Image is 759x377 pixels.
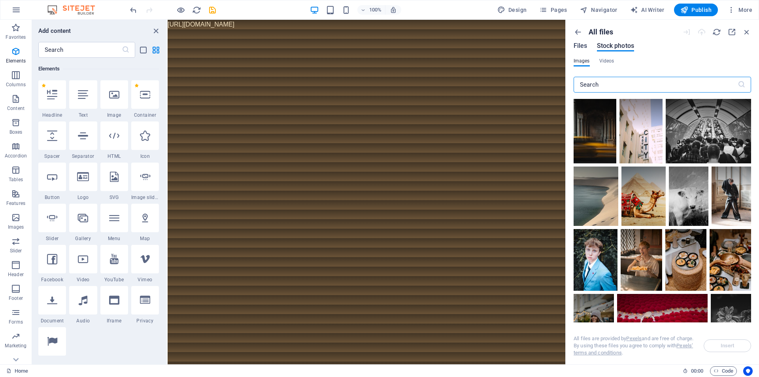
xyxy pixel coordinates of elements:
div: Image [100,80,128,118]
span: Audio [69,318,97,324]
p: Content [7,105,25,112]
span: Map [131,235,159,242]
span: Slider [38,235,66,242]
div: Vimeo [131,245,159,283]
button: save [208,5,217,15]
button: AI Writer [627,4,668,16]
span: Pages [539,6,567,14]
p: Accordion [5,153,27,159]
span: Videos [599,56,614,66]
span: Facebook [38,277,66,283]
i: Close [742,28,751,36]
button: list-view [138,45,148,55]
span: Vimeo [131,277,159,283]
p: Tables [9,176,23,183]
div: Slider [38,204,66,242]
p: Features [6,200,25,206]
button: undo [128,5,138,15]
span: Logo [69,194,97,201]
div: Headline [38,80,66,118]
p: Slider [10,248,22,254]
p: All files [589,28,613,36]
span: Navigator [580,6,617,14]
span: Spacer [38,153,66,159]
p: Elements [6,58,26,64]
p: Footer [9,295,23,301]
button: grid-view [151,45,160,55]
span: Image slider [131,194,159,201]
span: Document [38,318,66,324]
div: Facebook [38,245,66,283]
p: Columns [6,81,26,88]
p: Favorites [6,34,26,40]
h6: Session time [683,366,704,376]
span: Menu [100,235,128,242]
div: YouTube [100,245,128,283]
button: reload [192,5,201,15]
button: close panel [151,26,160,36]
i: Undo: Insert preset assets (Ctrl+Z) [129,6,138,15]
div: Logo [69,163,97,201]
h6: Elements [38,64,159,74]
span: Select a file first [704,339,751,352]
div: Map [131,204,159,242]
i: Maximize [727,28,736,36]
div: All files are provided by and are free of charge. By using these files you agree to comply with . [574,335,694,356]
i: Show all folders [574,28,582,36]
div: Video [69,245,97,283]
button: Usercentrics [743,366,753,376]
button: 100% [357,5,385,15]
input: Search [574,77,738,93]
button: More [724,4,755,16]
div: SVG [100,163,128,201]
div: Button [38,163,66,201]
p: Forms [9,319,23,325]
span: Text [69,112,97,118]
div: HTML [100,121,128,159]
div: Gallery [69,204,97,242]
div: Icon [131,121,159,159]
button: Navigator [577,4,621,16]
div: Design (Ctrl+Alt+Y) [494,4,530,16]
button: Code [710,366,737,376]
span: Remove from favorites [42,83,46,88]
h6: Add content [38,26,71,36]
span: Headline [38,112,66,118]
div: Spacer [38,121,66,159]
span: : [697,368,698,374]
p: Boxes [9,129,23,135]
span: AI Writer [630,6,665,14]
span: Image [100,112,128,118]
h6: 100% [369,5,382,15]
div: Document [38,286,66,324]
button: Publish [674,4,718,16]
p: Marketing [5,343,26,349]
span: SVG [100,194,128,201]
button: Design [494,4,530,16]
input: Search [38,42,122,58]
span: Stock photos [597,41,634,51]
div: Separator [69,121,97,159]
span: Button [38,194,66,201]
span: YouTube [100,277,128,283]
span: Design [497,6,527,14]
span: 00 00 [691,366,703,376]
div: Text [69,80,97,118]
div: Audio [69,286,97,324]
span: More [727,6,752,14]
p: Images [8,224,24,230]
span: Iframe [100,318,128,324]
a: Pexels [626,335,642,341]
i: Save (Ctrl+S) [208,6,217,15]
span: Privacy [131,318,159,324]
span: Images [574,56,590,66]
span: Code [714,366,733,376]
span: Separator [69,153,97,159]
div: Image slider [131,163,159,201]
img: Editor Logo [45,5,105,15]
span: Remove from favorites [134,83,139,88]
div: Container [131,80,159,118]
div: Menu [100,204,128,242]
span: Gallery [69,235,97,242]
span: Files [574,41,587,51]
